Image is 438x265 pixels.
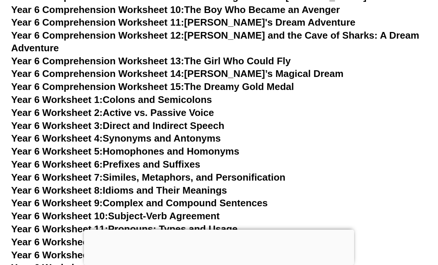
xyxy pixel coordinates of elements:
[11,249,108,261] span: Year 6 Worksheet 13:
[11,159,200,170] a: Year 6 Worksheet 6:Prefixes and Suffixes
[11,81,294,92] a: Year 6 Comprehension Worksheet 15:The Dreamy Gold Medal
[11,17,184,28] span: Year 6 Comprehension Worksheet 11:
[11,30,419,54] a: Year 6 Comprehension Worksheet 12:[PERSON_NAME] and the Cave of Sharks: A Dream Adventure
[11,185,227,196] a: Year 6 Worksheet 8:Idioms and Their Meanings
[11,159,103,170] span: Year 6 Worksheet 6:
[11,146,103,157] span: Year 6 Worksheet 5:
[11,223,238,235] a: Year 6 Worksheet 11:Pronouns: Types and Usage
[11,107,214,118] a: Year 6 Worksheet 2:Active vs. Passive Voice
[11,185,103,196] span: Year 6 Worksheet 8:
[11,68,343,79] a: Year 6 Comprehension Worksheet 14:[PERSON_NAME]’s Magical Dream
[11,223,108,235] span: Year 6 Worksheet 11:
[11,133,103,144] span: Year 6 Worksheet 4:
[11,30,184,41] span: Year 6 Comprehension Worksheet 12:
[11,120,224,131] a: Year 6 Worksheet 3:Direct and Indirect Speech
[11,172,103,183] span: Year 6 Worksheet 7:
[11,210,108,222] span: Year 6 Worksheet 10:
[11,81,184,92] span: Year 6 Comprehension Worksheet 15:
[11,94,103,105] span: Year 6 Worksheet 1:
[11,4,184,15] span: Year 6 Comprehension Worksheet 10:
[11,107,103,118] span: Year 6 Worksheet 2:
[401,229,438,265] iframe: Chat Widget
[320,229,344,244] span: Go to shopping options for Textbook
[11,172,285,183] a: Year 6 Worksheet 7:Similes, Metaphors, and Personification
[11,197,103,209] span: Year 6 Worksheet 9:
[11,55,291,67] a: Year 6 Comprehension Worksheet 13:The Girl Who Could Fly
[11,197,268,209] a: Year 6 Worksheet 9:Complex and Compound Sentences
[11,249,290,261] a: Year 6 Worksheet 13:Prepositions and Prepositional Phrases
[11,120,103,131] span: Year 6 Worksheet 3:
[11,210,220,222] a: Year 6 Worksheet 10:Subject-Verb Agreement
[11,4,340,15] a: Year 6 Comprehension Worksheet 10:The Boy Who Became an Avenger
[11,236,273,248] a: Year 6 Worksheet 12:Comparative and Superlative Forms
[84,230,354,263] iframe: Advertisement
[11,94,212,105] a: Year 6 Worksheet 1:Colons and Semicolons
[11,236,108,248] span: Year 6 Worksheet 12:
[11,55,184,67] span: Year 6 Comprehension Worksheet 13:
[11,133,221,144] a: Year 6 Worksheet 4:Synonyms and Antonyms
[11,17,355,28] a: Year 6 Comprehension Worksheet 11:[PERSON_NAME]'s Dream Adventure
[11,146,239,157] a: Year 6 Worksheet 5:Homophones and Homonyms
[11,68,184,79] span: Year 6 Comprehension Worksheet 14:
